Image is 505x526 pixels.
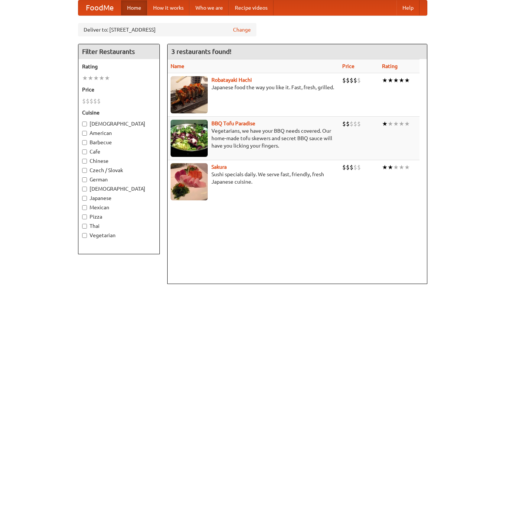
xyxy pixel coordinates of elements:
[86,97,90,105] li: $
[346,120,350,128] li: $
[82,224,87,229] input: Thai
[90,97,93,105] li: $
[393,76,399,84] li: ★
[82,233,87,238] input: Vegetarian
[342,76,346,84] li: $
[82,86,156,93] h5: Price
[211,164,227,170] a: Sakura
[82,149,87,154] input: Cafe
[82,196,87,201] input: Japanese
[82,213,156,220] label: Pizza
[82,168,87,173] input: Czech / Slovak
[82,148,156,155] label: Cafe
[82,204,156,211] label: Mexican
[82,74,88,82] li: ★
[353,76,357,84] li: $
[78,0,121,15] a: FoodMe
[99,74,104,82] li: ★
[357,76,361,84] li: $
[233,26,251,33] a: Change
[82,159,87,164] input: Chinese
[211,77,252,83] a: Robatayaki Hachi
[82,140,87,145] input: Barbecue
[382,120,388,128] li: ★
[190,0,229,15] a: Who we are
[346,76,350,84] li: $
[382,76,388,84] li: ★
[78,23,256,36] div: Deliver to: [STREET_ADDRESS]
[399,163,404,171] li: ★
[346,163,350,171] li: $
[82,131,87,136] input: American
[93,97,97,105] li: $
[171,171,336,185] p: Sushi specials daily. We serve fast, friendly, fresh Japanese cuisine.
[211,120,255,126] a: BBQ Tofu Paradise
[388,120,393,128] li: ★
[350,120,353,128] li: $
[171,120,208,157] img: tofuparadise.jpg
[404,163,410,171] li: ★
[350,76,353,84] li: $
[382,63,398,69] a: Rating
[171,48,232,55] ng-pluralize: 3 restaurants found!
[393,120,399,128] li: ★
[353,163,357,171] li: $
[171,76,208,113] img: robatayaki.jpg
[342,63,355,69] a: Price
[82,63,156,70] h5: Rating
[171,84,336,91] p: Japanese food the way you like it. Fast, fresh, grilled.
[82,167,156,174] label: Czech / Slovak
[404,120,410,128] li: ★
[82,157,156,165] label: Chinese
[82,222,156,230] label: Thai
[82,139,156,146] label: Barbecue
[396,0,420,15] a: Help
[399,76,404,84] li: ★
[82,176,156,183] label: German
[357,120,361,128] li: $
[342,120,346,128] li: $
[104,74,110,82] li: ★
[78,44,159,59] h4: Filter Restaurants
[388,76,393,84] li: ★
[404,76,410,84] li: ★
[393,163,399,171] li: ★
[171,127,336,149] p: Vegetarians, we have your BBQ needs covered. Our home-made tofu skewers and secret BBQ sauce will...
[82,122,87,126] input: [DEMOGRAPHIC_DATA]
[82,185,156,193] label: [DEMOGRAPHIC_DATA]
[350,163,353,171] li: $
[229,0,273,15] a: Recipe videos
[88,74,93,82] li: ★
[82,187,87,191] input: [DEMOGRAPHIC_DATA]
[97,97,101,105] li: $
[171,63,184,69] a: Name
[353,120,357,128] li: $
[171,163,208,200] img: sakura.jpg
[82,109,156,116] h5: Cuisine
[382,163,388,171] li: ★
[93,74,99,82] li: ★
[82,232,156,239] label: Vegetarian
[147,0,190,15] a: How it works
[82,205,87,210] input: Mexican
[399,120,404,128] li: ★
[82,97,86,105] li: $
[82,120,156,128] label: [DEMOGRAPHIC_DATA]
[121,0,147,15] a: Home
[82,177,87,182] input: German
[357,163,361,171] li: $
[342,163,346,171] li: $
[82,129,156,137] label: American
[82,194,156,202] label: Japanese
[82,214,87,219] input: Pizza
[388,163,393,171] li: ★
